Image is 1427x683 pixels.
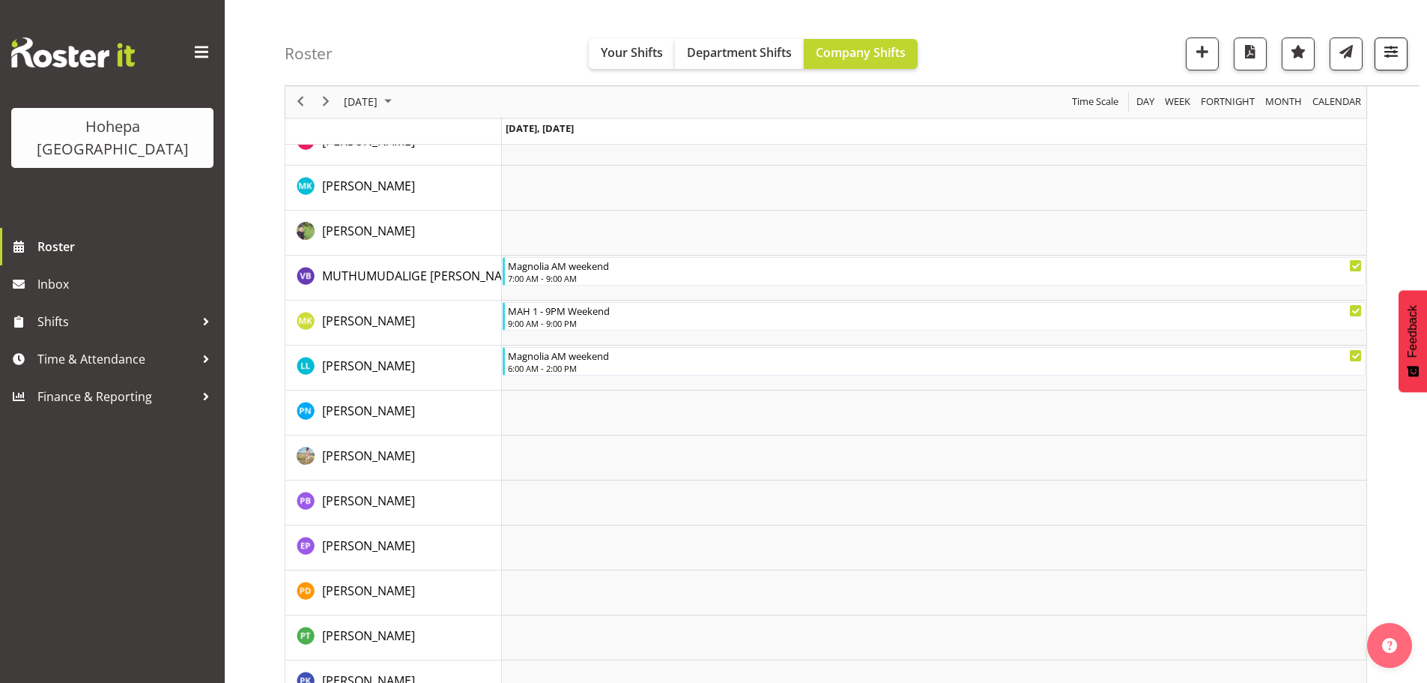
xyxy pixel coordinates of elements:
button: Feedback - Show survey [1399,290,1427,392]
span: [PERSON_NAME] [322,313,415,329]
a: [PERSON_NAME] [322,357,415,375]
button: Time Scale [1070,93,1121,112]
td: PALIWAL Sunita resource [285,436,502,481]
span: Roster [37,235,217,258]
span: Inbox [37,273,217,295]
div: MAH 1 - 9PM Weekend [508,303,1362,318]
a: [PERSON_NAME] [322,492,415,510]
span: [PERSON_NAME] [322,223,415,239]
img: Rosterit website logo [11,37,135,67]
a: [PERSON_NAME] [322,537,415,555]
div: MUTHUMUDALIGE Buddhini Vinudya"s event - Magnolia AM weekend Begin From Saturday, September 27, 2... [503,257,1366,286]
span: Company Shifts [816,44,906,61]
a: [PERSON_NAME] [322,582,415,600]
span: Week [1163,93,1192,112]
a: [PERSON_NAME] [322,222,415,240]
span: [DATE] [342,93,379,112]
button: Previous [291,93,311,112]
span: [PERSON_NAME] [322,358,415,374]
span: Department Shifts [687,44,792,61]
span: Time & Attendance [37,348,195,370]
button: Highlight an important date within the roster. [1282,37,1315,70]
button: Timeline Week [1163,93,1193,112]
span: Your Shifts [601,44,663,61]
div: Muellers Lina"s event - Magnolia AM weekend Begin From Saturday, September 27, 2025 at 6:00:00 AM... [503,347,1366,376]
div: September 27, 2025 [339,86,401,118]
button: Month [1310,93,1364,112]
button: Company Shifts [804,39,918,69]
div: 9:00 AM - 9:00 PM [508,317,1362,329]
button: Your Shifts [589,39,675,69]
button: Timeline Month [1263,93,1305,112]
td: Muellers Lina resource [285,346,502,391]
div: previous period [288,86,313,118]
span: [PERSON_NAME] [322,493,415,509]
span: [PERSON_NAME] [322,628,415,644]
button: Download a PDF of the roster for the current day [1234,37,1267,70]
span: Feedback [1406,305,1420,358]
span: [PERSON_NAME] [322,133,415,149]
button: September 2025 [342,93,399,112]
div: 7:00 AM - 9:00 AM [508,272,1362,284]
button: Fortnight [1199,93,1258,112]
span: Finance & Reporting [37,385,195,408]
div: MWANDAMILA Karyn Michel"s event - MAH 1 - 9PM Weekend Begin From Saturday, September 27, 2025 at ... [503,302,1366,331]
img: help-xxl-2.png [1382,638,1397,653]
span: Time Scale [1070,93,1120,112]
a: [PERSON_NAME] [322,402,415,420]
a: MUTHUMUDALIGE [PERSON_NAME] [322,267,523,285]
button: Filter Shifts [1375,37,1408,70]
td: MWANDAMILA Karyn Michel resource [285,301,502,346]
span: Day [1135,93,1156,112]
td: MARHOFF Katharina resource [285,166,502,211]
td: MUTHUMUDALIGE Buddhini Vinudya resource [285,256,502,301]
td: MELADATH Prinson resource [285,211,502,256]
span: MUTHUMUDALIGE [PERSON_NAME] [322,268,523,284]
span: [PERSON_NAME] [322,538,415,554]
a: [PERSON_NAME] [322,312,415,330]
div: 6:00 AM - 2:00 PM [508,362,1362,374]
div: Magnolia AM weekend [508,258,1362,273]
button: Add a new shift [1186,37,1219,70]
span: Month [1264,93,1303,112]
span: Shifts [37,310,195,333]
button: Department Shifts [675,39,804,69]
span: [DATE], [DATE] [506,121,574,135]
button: Next [316,93,336,112]
div: next period [313,86,339,118]
a: [PERSON_NAME] [322,177,415,195]
td: PARANGI Selina resource [285,481,502,526]
span: [PERSON_NAME] [322,583,415,599]
h4: Roster [285,45,333,62]
td: NARAYAN Priyenka resource [285,391,502,436]
button: Send a list of all shifts for the selected filtered period to all rostered employees. [1330,37,1363,70]
div: Hohepa [GEOGRAPHIC_DATA] [26,115,199,160]
a: [PERSON_NAME] [322,447,415,465]
button: Timeline Day [1134,93,1157,112]
td: PIETSCH Thaddaus resource [285,616,502,661]
td: PARK Eun resource [285,526,502,571]
span: [PERSON_NAME] [322,178,415,194]
a: [PERSON_NAME] [322,627,415,645]
div: Magnolia AM weekend [508,348,1362,363]
td: PATEL Dhaval resource [285,571,502,616]
span: [PERSON_NAME] [322,403,415,419]
span: calendar [1311,93,1363,112]
span: Fortnight [1199,93,1256,112]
